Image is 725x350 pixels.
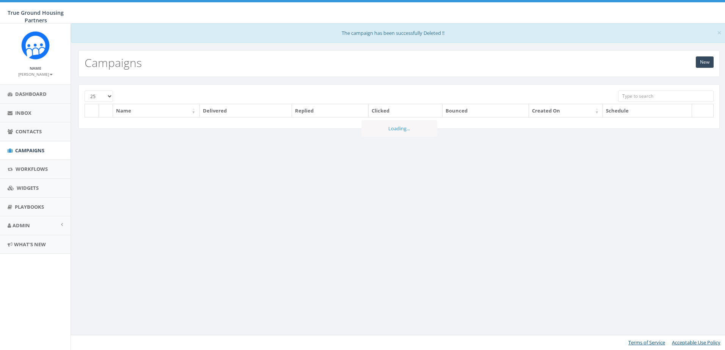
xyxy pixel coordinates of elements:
[369,104,443,117] th: Clicked
[361,120,437,137] div: Loading...
[200,104,292,117] th: Delivered
[21,31,50,59] img: Rally_Corp_Logo_1.png
[15,203,44,210] span: Playbooks
[603,104,692,117] th: Schedule
[717,29,722,37] button: Close
[15,147,44,154] span: Campaigns
[529,104,603,117] th: Created On
[618,91,713,102] input: Type to search
[15,91,47,97] span: Dashboard
[292,104,368,117] th: Replied
[85,56,142,69] h2: Campaigns
[8,9,64,24] span: True Ground Housing Partners
[443,104,529,117] th: Bounced
[672,339,720,346] a: Acceptable Use Policy
[16,166,48,172] span: Workflows
[113,104,200,117] th: Name
[696,56,714,68] a: New
[14,241,46,248] span: What's New
[16,128,42,135] span: Contacts
[717,27,722,38] span: ×
[13,222,30,229] span: Admin
[628,339,665,346] a: Terms of Service
[15,109,31,116] span: Inbox
[30,66,41,71] small: Name
[17,184,39,191] span: Widgets
[18,70,53,77] a: [PERSON_NAME]
[18,72,53,77] small: [PERSON_NAME]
